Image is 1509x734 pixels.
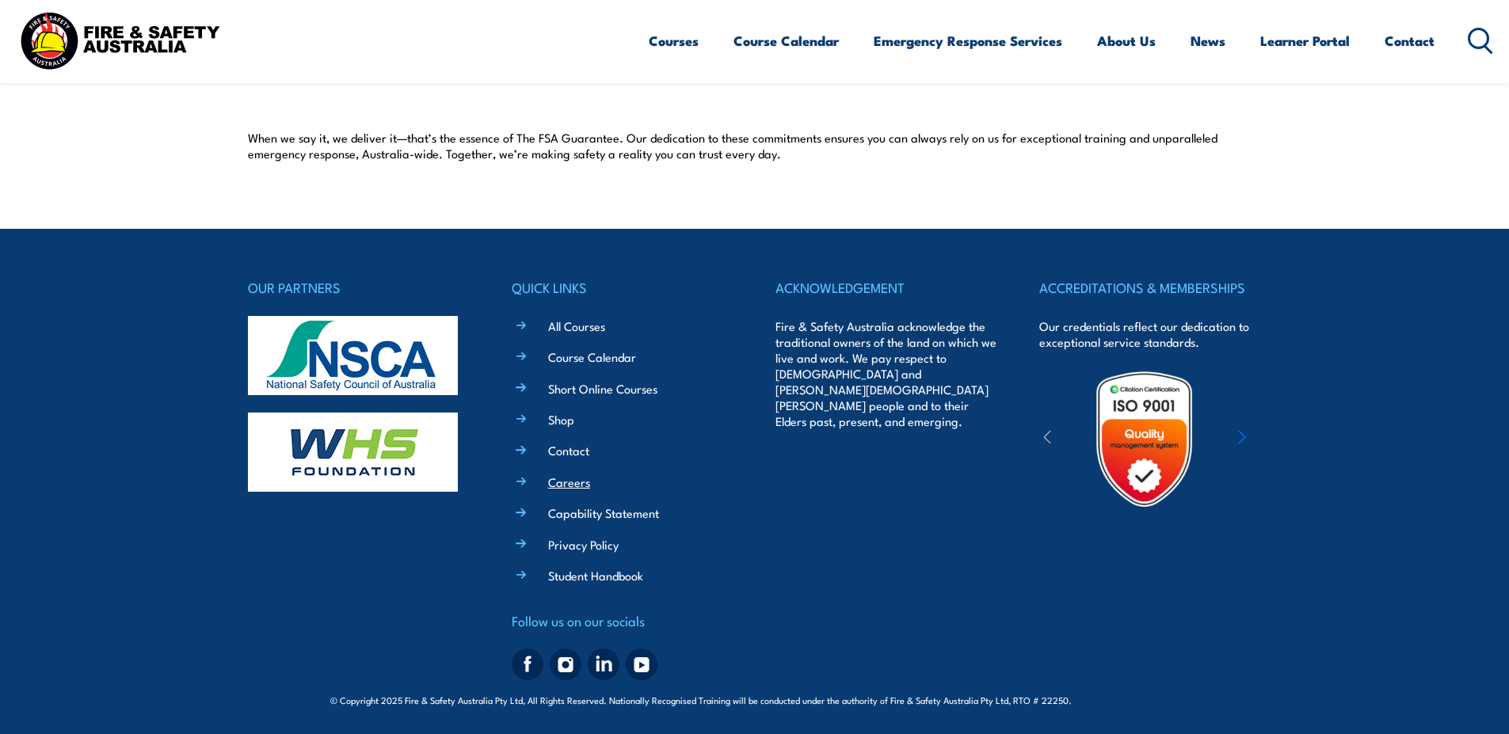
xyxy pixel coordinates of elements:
h4: OUR PARTNERS [248,276,470,299]
a: Course Calendar [734,20,839,62]
h4: QUICK LINKS [512,276,734,299]
h4: ACCREDITATIONS & MEMBERSHIPS [1039,276,1261,299]
img: nsca-logo-footer [248,316,458,395]
span: © Copyright 2025 Fire & Safety Australia Pty Ltd, All Rights Reserved. Nationally Recognised Trai... [330,692,1179,707]
a: Student Handbook [548,567,643,584]
a: Privacy Policy [548,536,619,553]
a: Contact [1385,20,1435,62]
img: ewpa-logo [1214,412,1352,466]
a: Courses [649,20,699,62]
a: About Us [1097,20,1156,62]
a: Contact [548,442,589,458]
img: whs-logo-footer [248,413,458,492]
a: Course Calendar [548,348,636,365]
a: Shop [548,411,574,428]
p: When we say it, we deliver it—that’s the essence of The FSA Guarantee. Our dedication to these co... [248,130,1262,162]
h4: ACKNOWLEDGEMENT [775,276,997,299]
a: Learner Portal [1260,20,1350,62]
a: Emergency Response Services [874,20,1062,62]
a: News [1191,20,1225,62]
img: Untitled design (19) [1075,370,1214,508]
p: Fire & Safety Australia acknowledge the traditional owners of the land on which we live and work.... [775,318,997,429]
a: KND Digital [1123,691,1179,707]
a: All Courses [548,318,605,334]
span: Site: [1090,694,1179,706]
p: Our credentials reflect our dedication to exceptional service standards. [1039,318,1261,350]
a: Careers [548,473,590,490]
a: Short Online Courses [548,380,657,397]
h4: Follow us on our socials [512,610,734,632]
a: Capability Statement [548,504,659,521]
